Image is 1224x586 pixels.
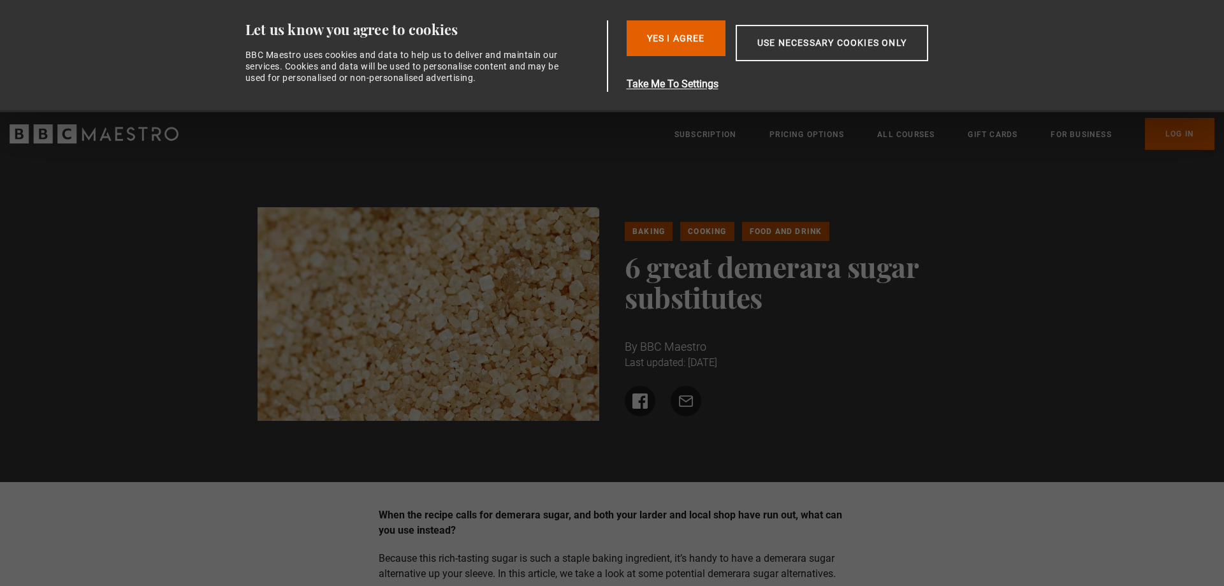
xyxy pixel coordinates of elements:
span: BBC Maestro [640,340,706,353]
svg: BBC Maestro [10,124,178,143]
a: Log In [1145,118,1214,150]
a: Baking [625,222,673,241]
a: For business [1051,128,1111,141]
p: Because this rich-tasting sugar is such a staple baking ingredient, it’s handy to have a demerara... [379,551,846,582]
time: Last updated: [DATE] [625,356,717,369]
strong: When the recipe calls for demerara sugar, and both your larder and local shop have run out, what ... [379,509,842,536]
span: By [625,340,637,353]
a: All Courses [877,128,935,141]
nav: Primary [674,118,1214,150]
div: BBC Maestro uses cookies and data to help us to deliver and maintain our services. Cookies and da... [245,49,567,84]
a: Food and Drink [742,222,830,241]
a: Gift Cards [968,128,1017,141]
a: Pricing Options [769,128,844,141]
a: Cooking [680,222,734,241]
h1: 6 great demerara sugar substitutes [625,251,967,312]
button: Yes I Agree [627,20,725,56]
button: Use necessary cookies only [736,25,928,61]
div: Let us know you agree to cookies [245,20,602,39]
a: Subscription [674,128,736,141]
button: Take Me To Settings [627,77,989,92]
